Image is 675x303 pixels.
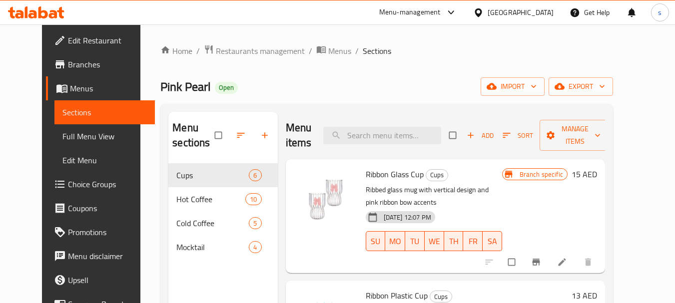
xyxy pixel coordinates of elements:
[516,170,567,179] span: Branch specific
[430,291,452,303] span: Cups
[249,171,261,180] span: 6
[549,77,613,96] button: export
[54,100,155,124] a: Sections
[464,128,496,143] span: Add item
[448,234,460,249] span: TH
[425,231,444,251] button: WE
[323,127,441,144] input: search
[46,76,155,100] a: Menus
[246,195,261,204] span: 10
[215,82,238,94] div: Open
[483,231,502,251] button: SA
[463,231,483,251] button: FR
[385,231,405,251] button: MO
[160,45,192,57] a: Home
[489,80,537,93] span: import
[249,219,261,228] span: 5
[230,124,254,146] span: Sort sections
[496,128,540,143] span: Sort items
[168,187,277,211] div: Hot Coffee10
[62,130,147,142] span: Full Menu View
[68,178,147,190] span: Choice Groups
[249,169,261,181] div: items
[46,52,155,76] a: Branches
[245,193,261,205] div: items
[502,253,523,272] span: Select to update
[405,231,425,251] button: TU
[176,217,249,229] span: Cold Coffee
[426,169,448,181] span: Cups
[467,130,494,141] span: Add
[62,154,147,166] span: Edit Menu
[366,184,502,209] p: Ribbed glass mug with vertical design and pink ribbon bow accents
[68,34,147,46] span: Edit Restaurant
[409,234,421,249] span: TU
[389,234,401,249] span: MO
[572,289,597,303] h6: 13 AED
[176,169,249,181] span: Cups
[443,126,464,145] span: Select section
[46,220,155,244] a: Promotions
[370,234,382,249] span: SU
[500,128,536,143] button: Sort
[249,217,261,229] div: items
[216,45,305,57] span: Restaurants management
[176,193,245,205] span: Hot Coffee
[62,106,147,118] span: Sections
[209,126,230,145] span: Select all sections
[70,82,147,94] span: Menus
[316,44,351,57] a: Menus
[380,213,435,222] span: [DATE] 12:07 PM
[379,6,441,18] div: Menu-management
[366,288,428,303] span: Ribbon Plastic Cup
[294,167,358,231] img: Ribbon Glass Cup
[46,196,155,220] a: Coupons
[54,148,155,172] a: Edit Menu
[328,45,351,57] span: Menus
[168,211,277,235] div: Cold Coffee5
[196,45,200,57] li: /
[525,251,549,273] button: Branch-specific-item
[548,123,603,148] span: Manage items
[249,241,261,253] div: items
[363,45,391,57] span: Sections
[658,7,662,18] span: s
[557,257,569,267] a: Edit menu item
[168,163,277,187] div: Cups6
[487,234,498,249] span: SA
[254,124,278,146] button: Add section
[309,45,312,57] li: /
[444,231,464,251] button: TH
[160,75,211,98] span: Pink Pearl
[429,234,440,249] span: WE
[46,268,155,292] a: Upsell
[481,77,545,96] button: import
[54,124,155,148] a: Full Menu View
[68,202,147,214] span: Coupons
[168,159,277,263] nav: Menu sections
[577,251,601,273] button: delete
[68,274,147,286] span: Upsell
[464,128,496,143] button: Add
[68,58,147,70] span: Branches
[46,28,155,52] a: Edit Restaurant
[215,83,238,92] span: Open
[176,241,249,253] span: Mocktail
[467,234,479,249] span: FR
[557,80,605,93] span: export
[572,167,597,181] h6: 15 AED
[160,44,613,57] nav: breadcrumb
[503,130,533,141] span: Sort
[168,235,277,259] div: Mocktail4
[540,120,611,151] button: Manage items
[204,44,305,57] a: Restaurants management
[355,45,359,57] li: /
[366,231,386,251] button: SU
[286,120,312,150] h2: Menu items
[172,120,214,150] h2: Menu sections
